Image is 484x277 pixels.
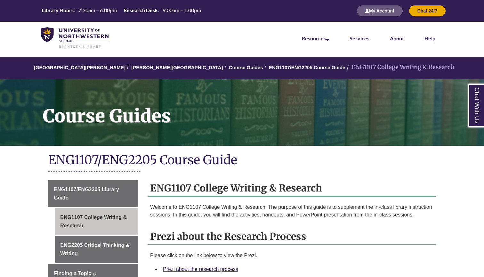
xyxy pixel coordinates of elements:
a: Resources [302,35,329,41]
span: Finding a Topic [54,271,91,276]
a: Prezi about the research process [163,266,238,272]
h2: ENG1107 College Writing & Research [148,180,436,197]
a: [GEOGRAPHIC_DATA][PERSON_NAME] [34,65,125,70]
a: Course Guides [229,65,263,70]
a: Hours Today [39,7,204,15]
span: 9:00am – 1:00pm [163,7,201,13]
li: ENG1107 College Writing & Research [345,63,454,72]
th: Library Hours: [39,7,76,14]
a: [PERSON_NAME][GEOGRAPHIC_DATA] [131,65,223,70]
a: ENG2205 Critical Thinking & Writing [55,236,138,263]
h1: ENG1107/ENG2205 Course Guide [48,152,436,169]
a: Chat 24/7 [409,8,446,13]
h2: Prezi about the Research Process [148,228,436,245]
span: ENG1107/ENG2205 Library Guide [54,187,119,200]
a: ENG1107/ENG2205 Library Guide [48,180,138,207]
th: Research Desk: [121,7,160,14]
a: ENG1107 College Writing & Research [55,208,138,235]
a: My Account [357,8,403,13]
p: Welcome to ENG1107 College Writing & Research. The purpose of this guide is to supplement the in-... [150,203,433,219]
i: This link opens in a new window [93,273,96,275]
span: 7:30am – 6:00pm [78,7,117,13]
p: Please click on the link below to view the Prezi. [150,252,433,259]
h1: Course Guides [36,79,484,137]
a: ENG1107/ENG2205 Course Guide [269,65,345,70]
button: My Account [357,5,403,16]
a: Services [350,35,369,41]
button: Chat 24/7 [409,5,446,16]
a: Help [424,35,435,41]
img: UNWSP Library Logo [41,27,109,49]
a: About [390,35,404,41]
